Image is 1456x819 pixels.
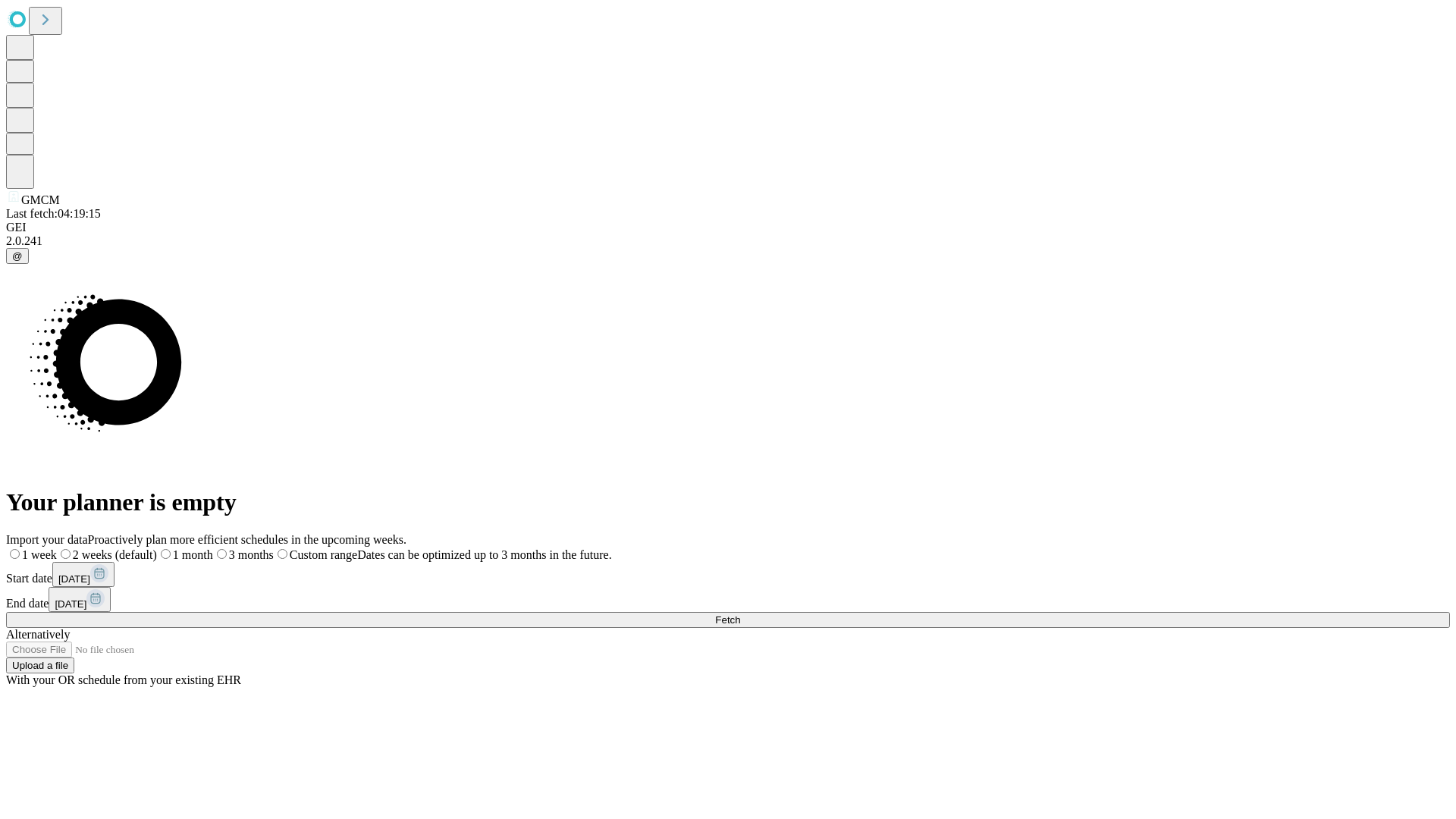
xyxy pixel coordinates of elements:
[55,598,86,610] span: [DATE]
[12,250,23,262] span: @
[6,657,74,673] button: Upload a file
[49,587,111,612] button: [DATE]
[161,549,171,559] input: 1 month
[715,614,740,626] span: Fetch
[278,549,287,559] input: Custom rangeDates can be optimized up to 3 months in the future.
[6,234,1450,248] div: 2.0.241
[6,221,1450,234] div: GEI
[10,549,20,559] input: 1 week
[6,612,1450,628] button: Fetch
[6,533,88,546] span: Import your data
[73,548,157,561] span: 2 weeks (default)
[6,207,101,220] span: Last fetch: 04:19:15
[6,673,241,686] span: With your OR schedule from your existing EHR
[6,587,1450,612] div: End date
[52,562,115,587] button: [DATE]
[229,548,274,561] span: 3 months
[88,533,406,546] span: Proactively plan more efficient schedules in the upcoming weeks.
[22,548,57,561] span: 1 week
[61,549,71,559] input: 2 weeks (default)
[217,549,227,559] input: 3 months
[6,488,1450,516] h1: Your planner is empty
[6,628,70,641] span: Alternatively
[173,548,213,561] span: 1 month
[6,248,29,264] button: @
[357,548,611,561] span: Dates can be optimized up to 3 months in the future.
[21,193,60,206] span: GMCM
[290,548,357,561] span: Custom range
[58,573,90,585] span: [DATE]
[6,562,1450,587] div: Start date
